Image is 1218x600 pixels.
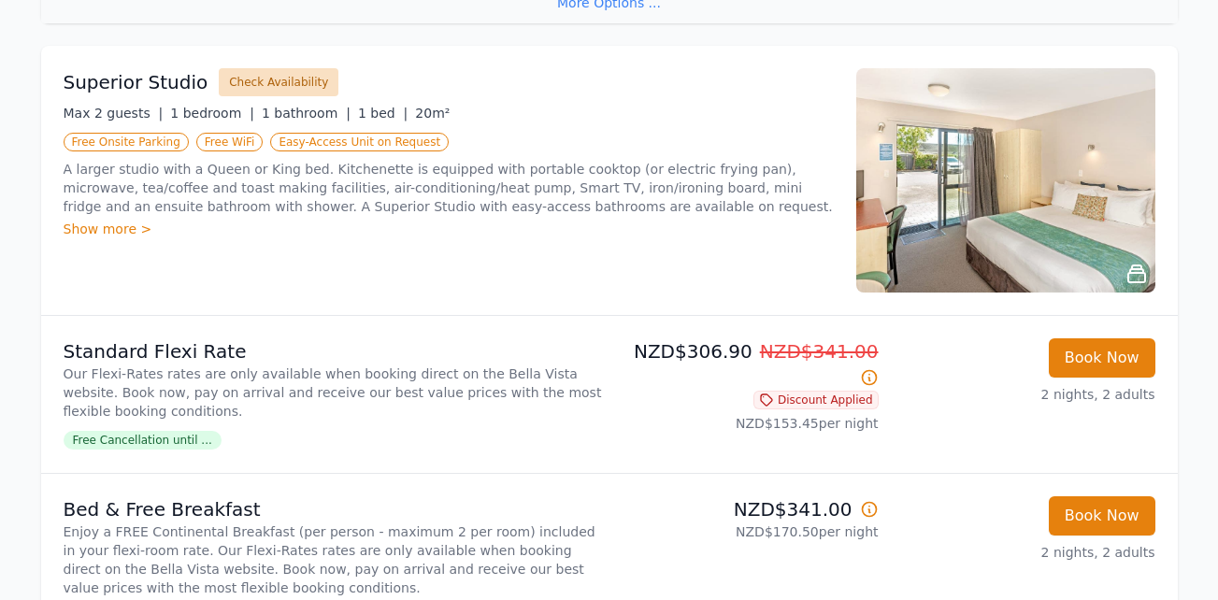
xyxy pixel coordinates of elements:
[64,69,208,95] h3: Superior Studio
[617,338,879,391] p: NZD$306.90
[170,106,254,121] span: 1 bedroom |
[64,338,602,364] p: Standard Flexi Rate
[64,364,602,421] p: Our Flexi-Rates rates are only available when booking direct on the Bella Vista website. Book now...
[415,106,450,121] span: 20m²
[196,133,264,151] span: Free WiFi
[358,106,408,121] span: 1 bed |
[617,496,879,522] p: NZD$341.00
[64,160,834,216] p: A larger studio with a Queen or King bed. Kitchenette is equipped with portable cooktop (or elect...
[270,133,449,151] span: Easy-Access Unit on Request
[894,385,1155,404] p: 2 nights, 2 adults
[64,106,164,121] span: Max 2 guests |
[64,496,602,522] p: Bed & Free Breakfast
[219,68,338,96] button: Check Availability
[262,106,351,121] span: 1 bathroom |
[64,133,189,151] span: Free Onsite Parking
[617,414,879,433] p: NZD$153.45 per night
[1049,338,1155,378] button: Book Now
[617,522,879,541] p: NZD$170.50 per night
[894,543,1155,562] p: 2 nights, 2 adults
[760,340,879,363] span: NZD$341.00
[64,220,834,238] div: Show more >
[753,391,879,409] span: Discount Applied
[64,431,222,450] span: Free Cancellation until ...
[1049,496,1155,536] button: Book Now
[64,522,602,597] p: Enjoy a FREE Continental Breakfast (per person - maximum 2 per room) included in your flexi-room ...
